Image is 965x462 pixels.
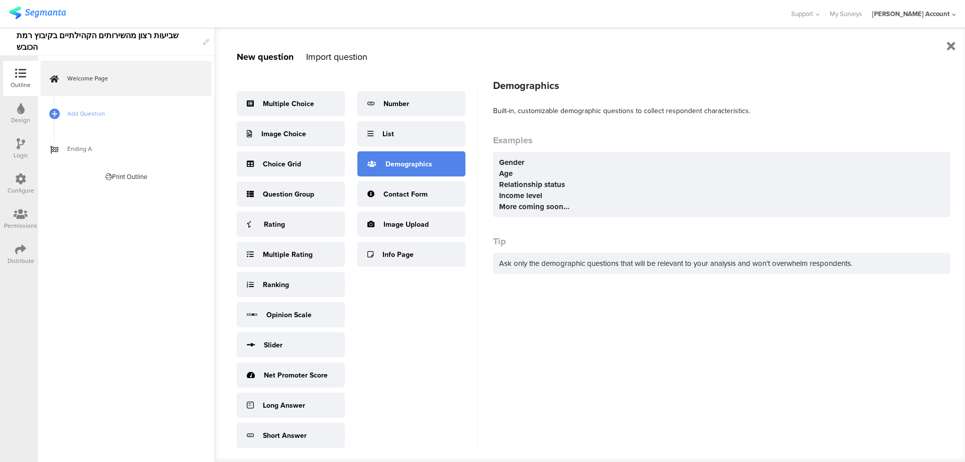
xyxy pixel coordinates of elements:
[263,159,301,169] div: Choice Grid
[382,249,414,260] div: Info Page
[383,99,409,109] div: Number
[263,280,289,290] div: Ranking
[791,9,813,19] span: Support
[106,172,147,181] div: Print Outline
[493,134,950,147] div: Examples
[385,159,432,169] div: Demographics
[263,249,313,260] div: Multiple Rating
[41,61,212,96] a: Welcome Page
[11,116,30,125] div: Design
[17,28,198,55] div: שביעות רצון מהשירותים הקהילתיים בקיבוץ רמת הכובש
[261,129,306,139] div: Image Choice
[264,219,285,230] div: Rating
[8,186,34,195] div: Configure
[4,221,37,230] div: Permissions
[264,370,328,381] div: Net Promoter Score
[264,340,282,350] div: Slider
[263,400,305,411] div: Long Answer
[493,106,950,116] div: Built-in, customizable demographic questions to collect respondent characteristics.
[9,7,66,19] img: segmanta logo
[383,219,429,230] div: Image Upload
[499,157,944,212] div: Gender Age Relationship status Income level More coming soon...
[67,109,196,119] span: Add Question
[11,80,31,89] div: Outline
[383,189,428,200] div: Contact Form
[266,310,312,320] div: Opinion Scale
[67,73,196,83] span: Welcome Page
[493,78,950,93] div: Demographics
[493,253,950,274] div: Ask only the demographic questions that will be relevant to your analysis and won’t overwhelm res...
[67,144,196,154] span: Ending A
[14,151,28,160] div: Logic
[872,9,949,19] div: [PERSON_NAME] Account
[263,99,314,109] div: Multiple Choice
[263,430,307,441] div: Short Answer
[382,129,394,139] div: List
[306,50,367,63] div: Import question
[493,235,950,248] div: Tip
[263,189,314,200] div: Question Group
[237,50,294,63] div: New question
[8,256,34,265] div: Distribute
[41,131,212,166] a: Ending A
